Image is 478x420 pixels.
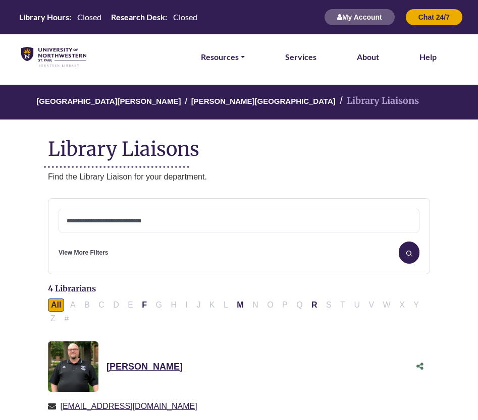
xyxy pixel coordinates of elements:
[308,298,321,312] button: Filter Results R
[405,13,463,21] a: Chat 24/7
[60,402,197,410] a: [EMAIL_ADDRESS][DOMAIN_NAME]
[48,283,96,293] span: 4 Librarians
[59,209,419,232] input: Search by Name or Liaison Area
[21,47,86,68] img: library_home
[48,298,64,312] button: All
[107,12,168,22] th: Research Desk:
[234,298,246,312] button: Filter Results M
[405,9,463,26] button: Chat 24/7
[419,50,437,64] a: Help
[324,13,395,21] a: My Account
[357,50,379,64] a: About
[48,130,430,160] h1: Library Liaisons
[399,242,419,264] button: Submit
[15,12,72,22] th: Library Hours:
[173,12,197,22] span: Closed
[36,95,181,105] a: [GEOGRAPHIC_DATA][PERSON_NAME]
[410,357,430,376] button: Share this Asset
[48,170,430,184] p: Find the Library Liaison for your department.
[48,341,98,392] img: Headshot of Nate Farley
[59,248,108,258] a: Toggle
[15,12,201,23] a: Hours Today
[77,12,101,22] span: Closed
[324,9,395,26] button: My Account
[191,95,336,105] a: [PERSON_NAME][GEOGRAPHIC_DATA]
[285,50,316,64] a: Services
[48,85,430,119] nav: breadcrumb
[48,300,423,322] div: Alpha-list to filter by first letter of database name
[336,94,419,108] li: Library Liaisons
[15,12,201,21] table: Hours Today
[139,298,150,312] button: Filter Results F
[201,50,245,64] a: Resources
[107,362,183,372] a: [PERSON_NAME]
